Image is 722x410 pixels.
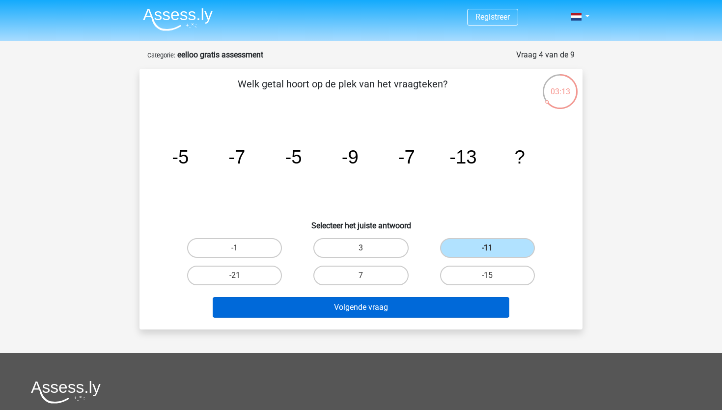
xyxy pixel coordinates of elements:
[187,266,282,285] label: -21
[440,238,535,258] label: -11
[313,266,408,285] label: 7
[542,73,579,98] div: 03:13
[177,50,263,59] strong: eelloo gratis assessment
[285,146,302,167] tspan: -5
[155,213,567,230] h6: Selecteer het juiste antwoord
[514,146,525,167] tspan: ?
[313,238,408,258] label: 3
[143,8,213,31] img: Assessly
[147,52,175,59] small: Categorie:
[342,146,359,167] tspan: -9
[172,146,189,167] tspan: -5
[475,12,510,22] a: Registreer
[213,297,510,318] button: Volgende vraag
[516,49,575,61] div: Vraag 4 van de 9
[398,146,415,167] tspan: -7
[228,146,245,167] tspan: -7
[187,238,282,258] label: -1
[155,77,530,106] p: Welk getal hoort op de plek van het vraagteken?
[31,381,101,404] img: Assessly logo
[440,266,535,285] label: -15
[449,146,476,167] tspan: -13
